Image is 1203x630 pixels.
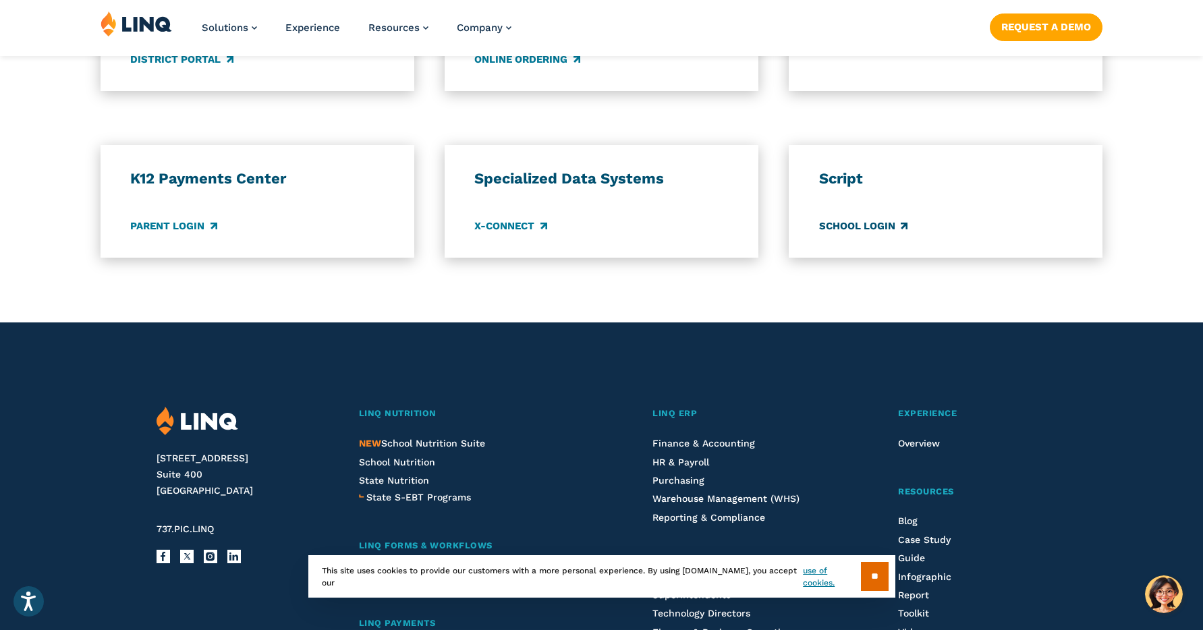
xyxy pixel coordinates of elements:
span: LINQ Nutrition [359,408,437,418]
span: Resources [368,22,420,34]
span: Experience [898,408,957,418]
a: X [180,550,194,563]
h3: Specialized Data Systems [474,169,728,188]
span: Solutions [202,22,248,34]
span: School Nutrition Suite [359,438,485,449]
a: Facebook [157,550,170,563]
a: Blog [898,515,918,526]
span: LINQ Forms & Workflows [359,540,493,550]
a: State S-EBT Programs [366,490,471,505]
a: Case Study [898,534,951,545]
a: Instagram [204,550,217,563]
img: LINQ | K‑12 Software [157,407,238,436]
nav: Primary Navigation [202,11,511,55]
a: Request a Demo [990,13,1102,40]
a: Finance & Accounting [652,438,755,449]
span: Resources [898,486,954,496]
address: [STREET_ADDRESS] Suite 400 [GEOGRAPHIC_DATA] [157,451,329,498]
a: Purchasing [652,475,704,486]
a: Resources [898,485,1046,499]
a: LinkedIn [227,550,241,563]
span: Company [457,22,503,34]
a: LINQ ERP [652,407,832,421]
a: X-Connect [474,219,547,233]
h3: K12 Payments Center [130,169,384,188]
div: This site uses cookies to provide our customers with a more personal experience. By using [DOMAIN... [308,555,895,598]
a: Reporting & Compliance [652,512,765,523]
a: Resources [368,22,428,34]
a: Parent Login [130,219,217,233]
a: LINQ Nutrition [359,407,587,421]
a: District Portal [130,52,233,67]
a: Company [457,22,511,34]
nav: Button Navigation [990,11,1102,40]
a: Guide [898,552,925,563]
span: LINQ Payments [359,618,436,628]
a: Infographic [898,571,951,582]
img: LINQ | K‑12 Software [101,11,172,36]
a: HR & Payroll [652,457,709,467]
span: NEW [359,438,381,449]
a: NEWSchool Nutrition Suite [359,438,485,449]
a: School Login [819,219,907,233]
a: School Nutrition [359,457,435,467]
a: Experience [898,407,1046,421]
h3: Script [819,169,1073,188]
span: State S-EBT Programs [366,492,471,503]
a: Experience [285,22,340,34]
a: Overview [898,438,940,449]
a: Warehouse Management (WHS) [652,493,800,504]
a: LINQ Forms & Workflows [359,539,587,553]
a: use of cookies. [803,565,860,589]
a: Online Ordering [474,52,580,67]
span: 737.PIC.LINQ [157,523,214,534]
a: Solutions [202,22,257,34]
span: LINQ ERP [652,408,697,418]
a: State Nutrition [359,475,429,486]
button: Hello, have a question? Let’s chat. [1145,575,1183,613]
